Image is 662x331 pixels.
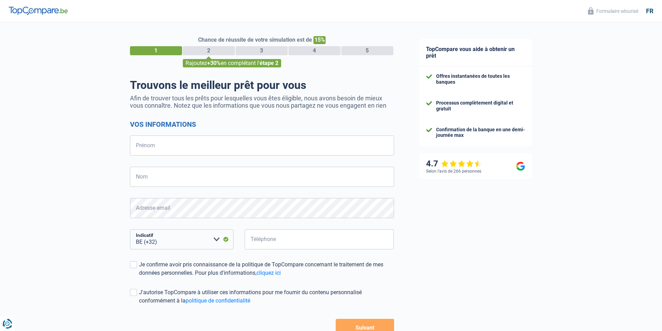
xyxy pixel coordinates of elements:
div: 4 [288,46,341,55]
a: cliquez ici [256,270,281,276]
div: 1 [130,46,182,55]
button: Formulaire sécurisé [584,5,643,17]
div: 2 [183,46,235,55]
a: politique de confidentialité [186,297,250,304]
div: Offres instantanées de toutes les banques [436,73,525,85]
div: Rajoutez en complétant l' [183,59,281,67]
span: 15% [313,36,326,44]
img: TopCompare Logo [9,7,68,15]
span: Chance de réussite de votre simulation est de [198,36,312,43]
h2: Vos informations [130,120,394,129]
input: 401020304 [245,229,394,249]
div: J'autorise TopCompare à utiliser ces informations pour me fournir du contenu personnalisé conform... [139,288,394,305]
div: Selon l’avis de 266 personnes [426,169,481,174]
h1: Trouvons le meilleur prêt pour vous [130,78,394,92]
div: Je confirme avoir pris connaissance de la politique de TopCompare concernant le traitement de mes... [139,260,394,277]
div: Confirmation de la banque en une demi-journée max [436,127,525,139]
span: +30% [207,60,221,66]
div: Processus complètement digital et gratuit [436,100,525,112]
p: Afin de trouver tous les prêts pour lesquelles vous êtes éligible, nous avons besoin de mieux vou... [130,94,394,109]
div: fr [646,7,653,15]
div: 3 [236,46,288,55]
div: 5 [341,46,393,55]
span: étape 2 [260,60,278,66]
div: 4.7 [426,159,482,169]
div: TopCompare vous aide à obtenir un prêt [419,39,532,66]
